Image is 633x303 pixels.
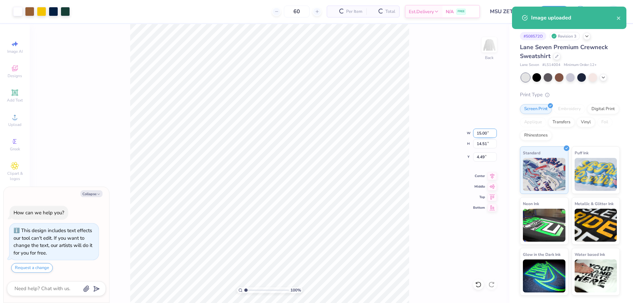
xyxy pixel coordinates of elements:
[520,104,552,114] div: Screen Print
[14,209,64,216] div: How can we help you?
[7,49,23,54] span: Image AI
[485,55,494,61] div: Back
[520,62,539,68] span: Lane Seven
[575,251,605,258] span: Water based Ink
[575,149,588,156] span: Puff Ink
[564,62,597,68] span: Minimum Order: 12 +
[446,8,454,15] span: N/A
[346,8,362,15] span: Per Item
[485,5,533,18] input: Untitled Design
[385,8,395,15] span: Total
[473,195,485,199] span: Top
[523,158,565,191] img: Standard
[520,131,552,140] div: Rhinestones
[531,14,617,22] div: Image uploaded
[575,209,617,242] img: Metallic & Glitter Ink
[542,62,560,68] span: # LS14004
[3,171,26,181] span: Clipart & logos
[587,104,619,114] div: Digital Print
[575,158,617,191] img: Puff Ink
[473,174,485,178] span: Center
[575,259,617,292] img: Water based Ink
[597,117,613,127] div: Foil
[284,6,310,17] input: – –
[523,149,540,156] span: Standard
[617,14,621,22] button: close
[550,32,580,40] div: Revision 3
[554,104,585,114] div: Embroidery
[577,117,595,127] div: Vinyl
[523,259,565,292] img: Glow in the Dark Ink
[575,200,614,207] span: Metallic & Glitter Ink
[11,263,53,273] button: Request a change
[520,117,546,127] div: Applique
[10,146,20,152] span: Greek
[548,117,575,127] div: Transfers
[523,209,565,242] img: Neon Ink
[8,73,22,78] span: Designs
[483,38,496,51] img: Back
[8,122,21,127] span: Upload
[458,9,465,14] span: FREE
[7,98,23,103] span: Add Text
[520,43,608,60] span: Lane Seven Premium Crewneck Sweatshirt
[473,205,485,210] span: Bottom
[473,184,485,189] span: Middle
[14,227,92,256] div: This design includes text effects our tool can't edit. If you want to change the text, our artist...
[520,32,546,40] div: # 508572O
[523,200,539,207] span: Neon Ink
[290,287,301,293] span: 100 %
[520,91,620,99] div: Print Type
[409,8,434,15] span: Est. Delivery
[80,190,103,197] button: Collapse
[523,251,560,258] span: Glow in the Dark Ink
